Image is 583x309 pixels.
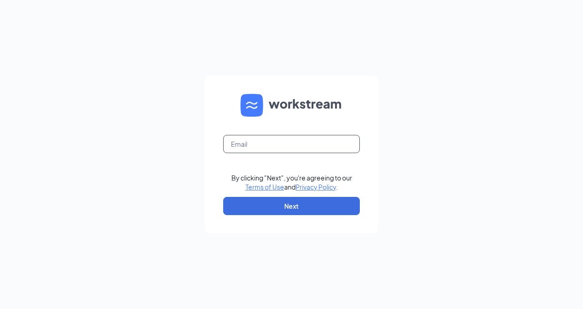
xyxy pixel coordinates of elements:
[245,183,284,191] a: Terms of Use
[296,183,336,191] a: Privacy Policy
[240,94,343,117] img: WS logo and Workstream text
[231,173,352,191] div: By clicking "Next", you're agreeing to our and .
[223,197,360,215] button: Next
[223,135,360,153] input: Email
